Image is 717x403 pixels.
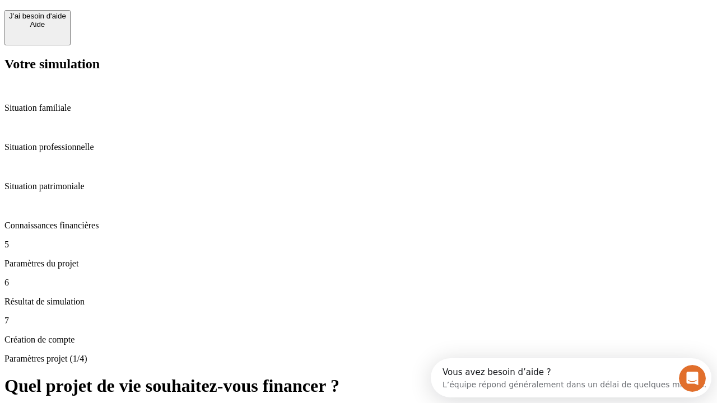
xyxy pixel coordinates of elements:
[679,365,706,392] iframe: Intercom live chat
[4,10,71,45] button: J’ai besoin d'aideAide
[4,221,713,231] p: Connaissances financières
[12,18,276,30] div: L’équipe répond généralement dans un délai de quelques minutes.
[9,12,66,20] div: J’ai besoin d'aide
[4,181,713,191] p: Situation patrimoniale
[4,354,713,364] p: Paramètres projet (1/4)
[4,259,713,269] p: Paramètres du projet
[4,57,713,72] h2: Votre simulation
[431,358,711,397] iframe: Intercom live chat discovery launcher
[12,10,276,18] div: Vous avez besoin d’aide ?
[4,297,713,307] p: Résultat de simulation
[4,376,713,396] h1: Quel projet de vie souhaitez-vous financer ?
[4,316,713,326] p: 7
[4,103,713,113] p: Situation familiale
[4,240,713,250] p: 5
[4,278,713,288] p: 6
[4,335,713,345] p: Création de compte
[4,142,713,152] p: Situation professionnelle
[4,4,309,35] div: Ouvrir le Messenger Intercom
[9,20,66,29] div: Aide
